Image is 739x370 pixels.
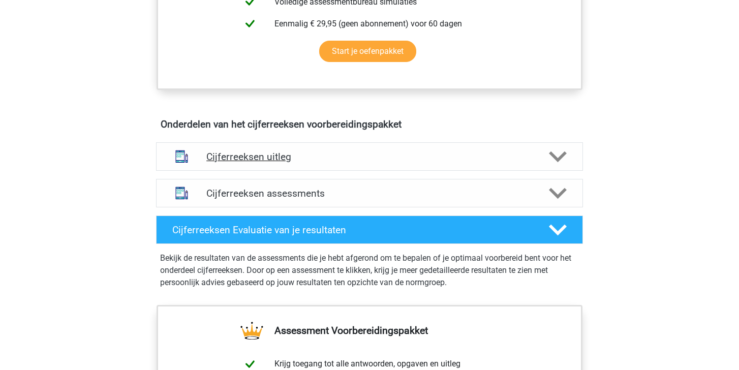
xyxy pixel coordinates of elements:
a: assessments Cijferreeksen assessments [152,179,587,207]
h4: Cijferreeksen uitleg [206,151,533,163]
h4: Onderdelen van het cijferreeksen voorbereidingspakket [161,118,578,130]
a: Cijferreeksen Evaluatie van je resultaten [152,215,587,244]
p: Bekijk de resultaten van de assessments die je hebt afgerond om te bepalen of je optimaal voorber... [160,252,579,289]
img: cijferreeksen uitleg [169,143,195,169]
h4: Cijferreeksen assessments [206,188,533,199]
a: Start je oefenpakket [319,41,416,62]
a: uitleg Cijferreeksen uitleg [152,142,587,171]
h4: Cijferreeksen Evaluatie van je resultaten [172,224,533,236]
img: cijferreeksen assessments [169,180,195,206]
